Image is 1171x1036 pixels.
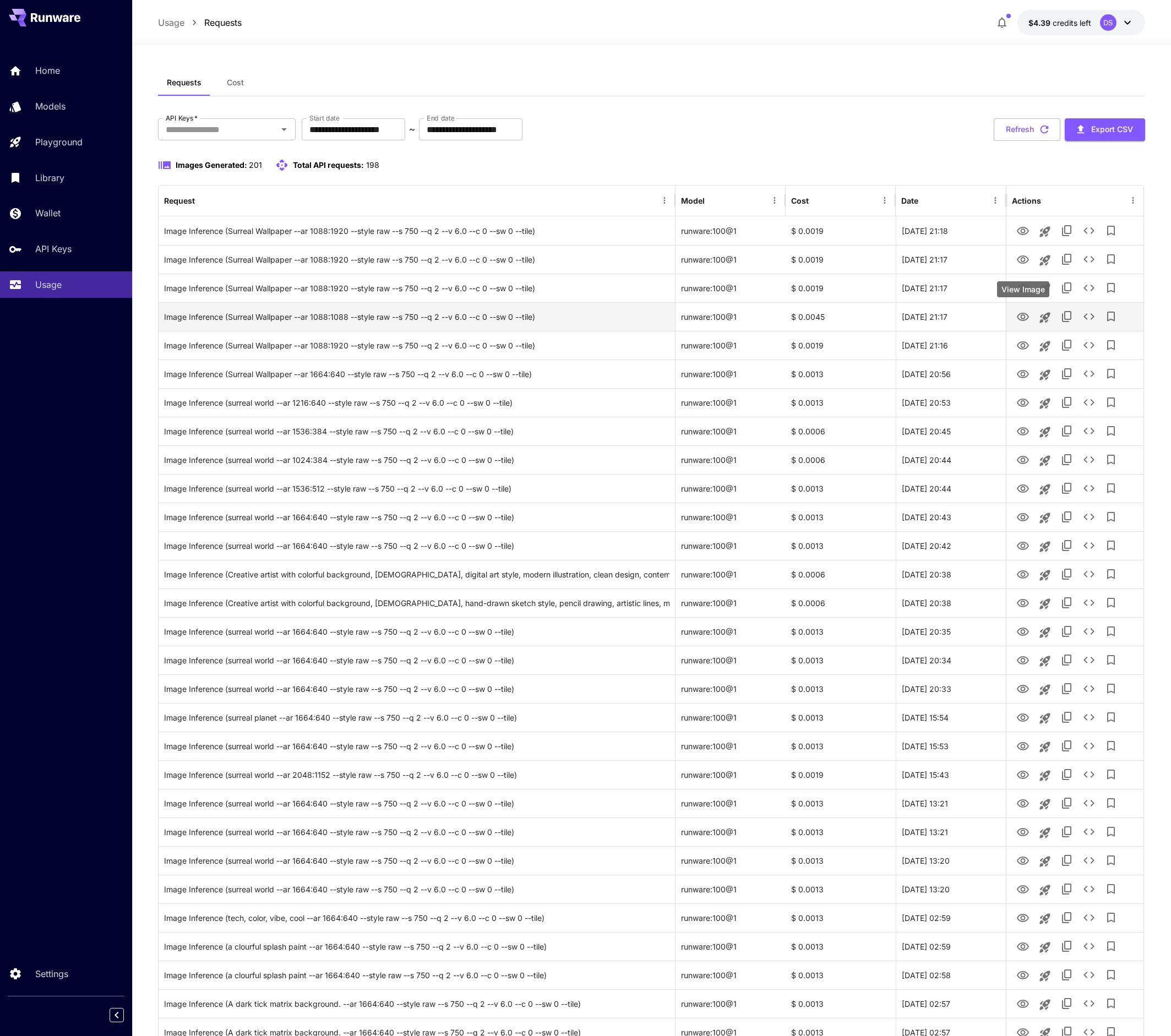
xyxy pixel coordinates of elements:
button: Sort [196,193,211,208]
div: 29 Aug, 2025 20:34 [896,646,1006,674]
div: runware:100@1 [676,445,786,474]
div: $ 0.0019 [786,331,896,359]
button: Copy TaskUUID [1056,678,1078,700]
button: Launch in playground [1034,879,1056,901]
p: Home [35,64,60,77]
a: Usage [158,16,184,29]
span: 201 [249,160,262,170]
button: Launch in playground [1034,650,1056,672]
button: View Image [1012,534,1034,557]
button: Copy TaskUUID [1056,907,1078,929]
button: See details [1078,391,1100,413]
button: Add to library [1100,764,1122,786]
div: Click to copy prompt [164,217,669,245]
button: Add to library [1100,420,1122,442]
button: Copy TaskUUID [1056,592,1078,614]
div: runware:100@1 [676,703,786,732]
div: runware:100@1 [676,903,786,932]
p: Playground [35,135,83,149]
button: Launch in playground [1034,707,1056,729]
button: View Image [1012,935,1034,957]
div: Click to copy prompt [164,618,669,646]
div: Click to copy prompt [164,704,669,732]
button: Add to library [1100,706,1122,728]
div: $ 0.0006 [786,588,896,617]
button: View Image [1012,734,1034,757]
button: Add to library [1100,477,1122,499]
button: Refresh [994,118,1060,141]
div: $ 0.0013 [786,732,896,760]
div: 29 Aug, 2025 13:21 [896,789,1006,817]
div: runware:100@1 [676,760,786,789]
button: Copy TaskUUID [1056,506,1078,528]
button: Menu [988,193,1003,208]
div: $ 0.0013 [786,646,896,674]
button: Launch in playground [1034,421,1056,443]
div: 29 Aug, 2025 20:45 [896,417,1006,445]
div: runware:100@1 [676,359,786,388]
button: Copy TaskUUID [1056,477,1078,499]
div: $ 0.0013 [786,617,896,646]
button: Copy TaskUUID [1056,935,1078,957]
div: 29 Aug, 2025 21:17 [896,274,1006,302]
button: Launch in playground [1034,278,1056,300]
div: 29 Aug, 2025 13:20 [896,875,1006,903]
button: View Image [1012,906,1034,929]
div: $ 0.0013 [786,503,896,531]
button: View Image [1012,248,1034,270]
button: Add to library [1100,535,1122,557]
button: Launch in playground [1034,221,1056,243]
button: See details [1078,506,1100,528]
button: $4.38959DS [1017,10,1145,35]
button: View Image [1012,419,1034,442]
button: Launch in playground [1034,822,1056,844]
div: runware:100@1 [676,302,786,331]
button: See details [1078,449,1100,471]
button: Add to library [1100,964,1122,986]
a: Requests [204,16,242,29]
nav: breadcrumb [158,16,242,29]
button: Copy TaskUUID [1056,964,1078,986]
div: $ 0.0019 [786,760,896,789]
div: 29 Aug, 2025 20:38 [896,588,1006,617]
div: runware:100@1 [676,588,786,617]
span: Requests [167,78,201,88]
button: See details [1078,706,1100,728]
div: $ 0.0013 [786,817,896,846]
p: Wallet [35,206,61,220]
button: Add to library [1100,334,1122,356]
div: 29 Aug, 2025 13:20 [896,846,1006,875]
span: Total API requests: [293,160,364,170]
button: Launch in playground [1034,736,1056,758]
button: View Image [1012,677,1034,700]
div: 29 Aug, 2025 20:33 [896,674,1006,703]
button: Copy TaskUUID [1056,706,1078,728]
button: Launch in playground [1034,936,1056,958]
button: Copy TaskUUID [1056,792,1078,814]
div: Cost [791,196,809,205]
button: See details [1078,535,1100,557]
div: $ 0.0045 [786,302,896,331]
span: Images Generated: [176,160,247,170]
button: View Image [1012,763,1034,786]
div: $ 0.0013 [786,989,896,1018]
button: See details [1078,220,1100,242]
button: Add to library [1100,649,1122,671]
button: Launch in playground [1034,478,1056,500]
button: Copy TaskUUID [1056,334,1078,356]
p: Library [35,171,64,184]
button: View Image [1012,591,1034,614]
div: 29 Aug, 2025 20:53 [896,388,1006,417]
div: 29 Aug, 2025 15:43 [896,760,1006,789]
div: $ 0.0013 [786,388,896,417]
button: Launch in playground [1034,765,1056,787]
button: Launch in playground [1034,994,1056,1016]
button: Copy TaskUUID [1056,878,1078,900]
button: Add to library [1100,792,1122,814]
div: runware:100@1 [676,216,786,245]
button: Add to library [1100,220,1122,242]
button: See details [1078,420,1100,442]
button: Launch in playground [1034,364,1056,386]
label: End date [427,113,454,123]
button: See details [1078,277,1100,299]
